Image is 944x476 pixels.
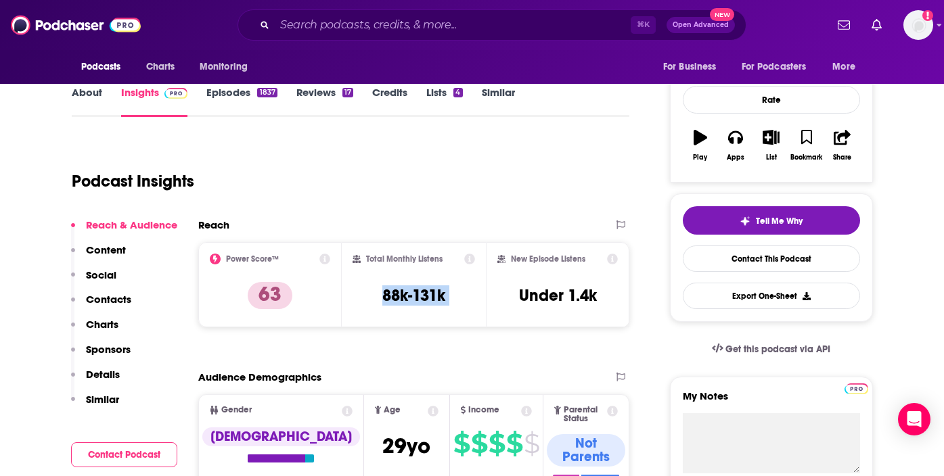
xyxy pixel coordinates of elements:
[71,318,118,343] button: Charts
[382,433,430,459] span: 29 yo
[296,86,353,117] a: Reviews17
[725,343,830,355] span: Get this podcast via API
[823,54,872,80] button: open menu
[654,54,734,80] button: open menu
[511,254,585,264] h2: New Episode Listens
[710,8,734,21] span: New
[71,442,177,467] button: Contact Podcast
[426,86,462,117] a: Lists4
[198,371,321,383] h2: Audience Demographics
[742,57,807,76] span: For Podcasters
[683,283,860,309] button: Export One-Sheet
[866,14,887,37] a: Show notifications dropdown
[789,121,824,170] button: Bookmark
[366,254,443,264] h2: Total Monthly Listens
[71,368,120,393] button: Details
[72,54,139,80] button: open menu
[200,57,248,76] span: Monitoring
[701,333,842,366] a: Get this podcast via API
[832,57,855,76] span: More
[72,86,102,117] a: About
[146,57,175,76] span: Charts
[667,17,735,33] button: Open AdvancedNew
[226,254,279,264] h2: Power Score™
[137,54,183,80] a: Charts
[81,57,121,76] span: Podcasts
[547,434,625,467] div: Not Parents
[206,86,277,117] a: Episodes1837
[86,368,120,381] p: Details
[845,383,868,394] img: Podchaser Pro
[683,206,860,235] button: tell me why sparkleTell Me Why
[342,88,353,97] div: 17
[164,88,188,99] img: Podchaser Pro
[71,268,116,293] button: Social
[453,88,462,97] div: 4
[257,88,277,97] div: 1837
[275,14,631,36] input: Search podcasts, credits, & more...
[71,293,131,318] button: Contacts
[683,389,860,413] label: My Notes
[372,86,407,117] a: Credits
[471,433,487,454] span: $
[631,16,656,34] span: ⌘ K
[922,10,933,21] svg: Add a profile image
[898,403,930,435] div: Open Intercom Messenger
[121,86,188,117] a: InsightsPodchaser Pro
[663,57,717,76] span: For Business
[740,216,750,227] img: tell me why sparkle
[86,293,131,306] p: Contacts
[833,153,851,162] div: Share
[727,153,744,162] div: Apps
[198,218,229,231] h2: Reach
[756,216,803,227] span: Tell Me Why
[519,285,597,306] h3: Under 1.4k
[564,406,605,423] span: Parental Status
[86,243,126,256] p: Content
[71,218,177,243] button: Reach & Audience
[683,245,860,272] a: Contact This Podcast
[845,381,868,394] a: Pro website
[384,406,401,414] span: Age
[86,318,118,331] p: Charts
[202,427,360,446] div: [DEMOGRAPHIC_DATA]
[11,12,141,38] img: Podchaser - Follow, Share and Rate Podcasts
[903,10,933,40] img: User Profile
[71,343,131,368] button: Sponsors
[71,243,126,268] button: Content
[790,153,822,162] div: Bookmark
[832,14,855,37] a: Show notifications dropdown
[718,121,753,170] button: Apps
[506,433,522,454] span: $
[753,121,788,170] button: List
[733,54,826,80] button: open menu
[489,433,505,454] span: $
[673,22,729,28] span: Open Advanced
[72,171,194,191] h1: Podcast Insights
[190,54,265,80] button: open menu
[693,153,707,162] div: Play
[221,406,252,414] span: Gender
[86,268,116,281] p: Social
[86,393,119,406] p: Similar
[683,86,860,114] div: Rate
[382,285,445,306] h3: 88k-131k
[903,10,933,40] button: Show profile menu
[482,86,515,117] a: Similar
[468,406,499,414] span: Income
[248,282,292,309] p: 63
[766,153,777,162] div: List
[824,121,859,170] button: Share
[86,343,131,356] p: Sponsors
[903,10,933,40] span: Logged in as lily.gordon
[683,121,718,170] button: Play
[71,393,119,418] button: Similar
[524,433,539,454] span: $
[453,433,470,454] span: $
[238,9,746,41] div: Search podcasts, credits, & more...
[86,218,177,231] p: Reach & Audience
